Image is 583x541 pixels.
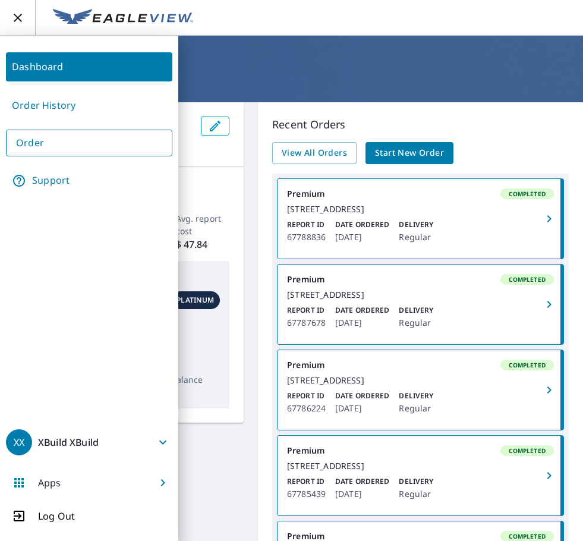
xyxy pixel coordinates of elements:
p: Regular [399,230,433,244]
p: Report ID [287,391,326,401]
div: [STREET_ADDRESS] [287,375,554,386]
div: Premium [287,274,554,285]
p: Report ID [287,219,326,230]
p: 67785439 [287,487,326,501]
img: EV Logo [53,9,193,27]
p: [DATE] [335,487,389,501]
p: Regular [399,487,433,501]
p: XBuild XBuild [38,436,99,449]
p: Log Out [38,509,75,523]
p: Delivery [399,219,433,230]
p: [DATE] [335,316,389,330]
p: Regular [399,316,433,330]
p: Date Ordered [335,219,389,230]
p: Regular [399,401,433,416]
div: XX [6,429,32,455]
div: [STREET_ADDRESS] [287,290,554,300]
p: [DATE] [335,401,389,416]
p: Balance [171,373,220,386]
a: Dashboard [6,52,172,81]
h1: Dashboard [14,69,569,93]
span: Completed [502,275,553,284]
span: Completed [502,190,553,198]
p: Report ID [287,476,326,487]
p: Avg. report cost [176,212,230,237]
p: Platinum [177,295,214,306]
a: Support [6,166,172,196]
p: Recent Orders [272,117,569,133]
p: Apps [38,476,61,490]
p: Date Ordered [335,476,389,487]
p: 67786224 [287,401,326,416]
button: Log Out [6,509,172,523]
span: Completed [502,446,553,455]
button: XXXBuild XBuild [6,428,172,457]
div: Premium [287,188,554,199]
span: View All Orders [282,146,347,161]
p: Date Ordered [335,305,389,316]
div: Premium [287,445,554,456]
p: Report ID [287,305,326,316]
button: Apps [6,468,172,497]
a: Order History [6,91,172,120]
p: Date Ordered [335,391,389,401]
div: [STREET_ADDRESS] [287,461,554,471]
span: Completed [502,532,553,540]
div: Premium [287,360,554,370]
p: Delivery [399,305,433,316]
p: Delivery [399,391,433,401]
p: Delivery [399,476,433,487]
span: Completed [502,361,553,369]
div: [STREET_ADDRESS] [287,204,554,215]
p: 67787678 [287,316,326,330]
a: Order [6,130,172,156]
p: $ 47.84 [176,237,230,251]
span: Start New Order [375,146,444,161]
p: 67788836 [287,230,326,244]
p: [DATE] [335,230,389,244]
